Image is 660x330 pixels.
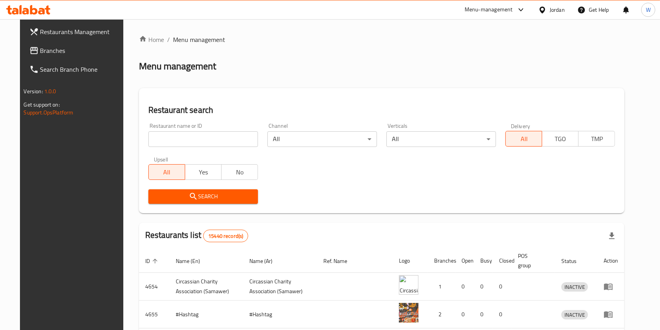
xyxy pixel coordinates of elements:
th: Closed [493,249,512,273]
td: #Hashtag [243,301,317,328]
button: All [148,164,185,180]
span: TMP [582,133,612,145]
button: TMP [578,131,615,147]
button: No [221,164,258,180]
div: Menu [604,310,618,319]
span: Yes [188,167,218,178]
span: Branches [40,46,124,55]
a: Home [139,35,164,44]
div: Menu-management [465,5,513,15]
th: Logo [393,249,428,273]
td: 4655 [139,301,170,328]
td: ​Circassian ​Charity ​Association​ (Samawer) [170,273,243,301]
div: Export file [602,227,621,245]
span: Search [155,192,252,201]
span: TGO [545,133,575,145]
td: 0 [474,273,493,301]
div: Jordan [550,5,565,14]
nav: breadcrumb [139,35,625,44]
a: Support.OpsPlatform [24,107,74,118]
li: / [167,35,170,44]
span: ID [145,256,160,266]
th: Action [597,249,624,273]
span: Menu management [173,35,225,44]
div: Menu [604,282,618,291]
span: 1.0.0 [44,86,56,96]
span: POS group [518,251,546,270]
input: Search for restaurant name or ID.. [148,131,258,147]
th: Busy [474,249,493,273]
td: 0 [493,301,512,328]
a: Search Branch Phone [23,60,130,79]
div: All [386,131,496,147]
span: No [225,167,255,178]
div: Total records count [203,230,248,242]
span: All [509,133,539,145]
label: Upsell [154,156,168,162]
div: All [267,131,377,147]
td: 0 [474,301,493,328]
span: W [646,5,651,14]
a: Branches [23,41,130,60]
h2: Restaurants list [145,229,249,242]
button: All [505,131,542,147]
td: 0 [455,273,474,301]
td: ​Circassian ​Charity ​Association​ (Samawer) [243,273,317,301]
td: 1 [428,273,455,301]
img: ​Circassian ​Charity ​Association​ (Samawer) [399,275,418,295]
span: Version: [24,86,43,96]
th: Open [455,249,474,273]
h2: Menu management [139,60,216,73]
span: Status [561,256,587,266]
span: Name (Ar) [250,256,283,266]
span: INACTIVE [561,283,588,292]
button: Search [148,189,258,204]
button: TGO [542,131,579,147]
button: Yes [185,164,222,180]
span: Restaurants Management [40,27,124,36]
td: #Hashtag [170,301,243,328]
span: Ref. Name [323,256,357,266]
span: All [152,167,182,178]
span: Search Branch Phone [40,65,124,74]
th: Branches [428,249,455,273]
td: 2 [428,301,455,328]
td: 0 [455,301,474,328]
span: Name (En) [176,256,210,266]
span: INACTIVE [561,310,588,319]
span: 15440 record(s) [204,232,248,240]
img: #Hashtag [399,303,418,323]
span: Get support on: [24,100,60,110]
td: 0 [493,273,512,301]
h2: Restaurant search [148,104,615,116]
label: Delivery [511,123,530,129]
a: Restaurants Management [23,22,130,41]
td: 4654 [139,273,170,301]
